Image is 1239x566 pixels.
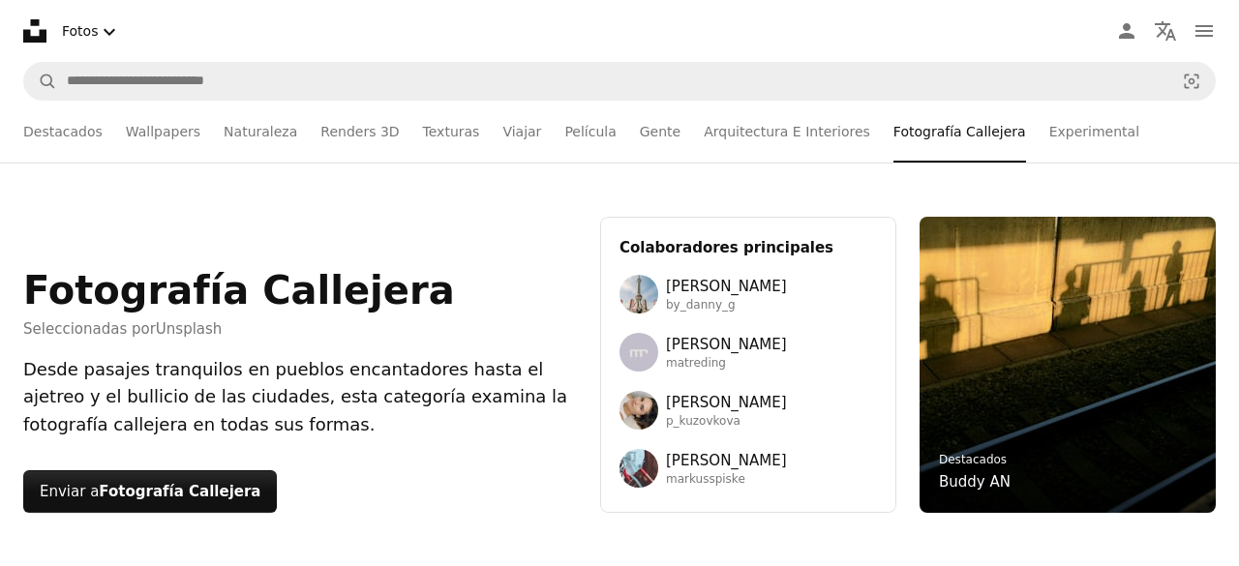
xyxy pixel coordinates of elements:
[666,472,787,488] span: markusspiske
[619,333,658,372] img: Avatar del usuario Mathias Reding
[619,391,658,430] img: Avatar del usuario Polina Kuzovkova
[320,101,399,163] a: Renders 3D
[99,483,260,500] strong: Fotografía Callejera
[502,101,541,163] a: Viajar
[704,101,870,163] a: Arquitectura E Interiores
[619,275,877,313] a: Avatar del usuario Danny Greenberg[PERSON_NAME]by_danny_g
[126,101,200,163] a: Wallpapers
[23,101,103,163] a: Destacados
[666,275,787,298] span: [PERSON_NAME]
[1168,63,1215,100] button: Búsqueda visual
[666,449,787,472] span: [PERSON_NAME]
[619,449,877,488] a: Avatar del usuario Markus Spiske[PERSON_NAME]markusspiske
[666,298,787,313] span: by_danny_g
[423,101,480,163] a: Texturas
[54,12,129,51] button: Seleccionar tipo de material
[666,391,787,414] span: [PERSON_NAME]
[640,101,680,163] a: Gente
[1049,101,1139,163] a: Experimental
[23,317,455,341] span: Seleccionadas por
[224,101,297,163] a: Naturaleza
[666,356,787,372] span: matreding
[1107,12,1146,50] a: Iniciar sesión / Registrarse
[619,333,877,372] a: Avatar del usuario Mathias Reding[PERSON_NAME]matreding
[23,62,1216,101] form: Encuentra imágenes en todo el sitio
[156,320,223,338] a: Unsplash
[619,391,877,430] a: Avatar del usuario Polina Kuzovkova[PERSON_NAME]p_kuzovkova
[23,356,577,439] div: Desde pasajes tranquilos en pueblos encantadores hasta el ajetreo y el bullicio de las ciudades, ...
[24,63,57,100] button: Buscar en Unsplash
[23,470,277,513] button: Enviar aFotografía Callejera
[619,236,877,259] h3: Colaboradores principales
[939,453,1007,466] a: Destacados
[23,267,455,313] h1: Fotografía Callejera
[1146,12,1185,50] button: Idioma
[666,333,787,356] span: [PERSON_NAME]
[1185,12,1224,50] button: Menú
[619,275,658,313] img: Avatar del usuario Danny Greenberg
[939,470,1011,493] a: Buddy AN
[619,449,658,488] img: Avatar del usuario Markus Spiske
[23,19,46,43] a: Inicio — Unsplash
[564,101,616,163] a: Película
[666,414,787,430] span: p_kuzovkova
